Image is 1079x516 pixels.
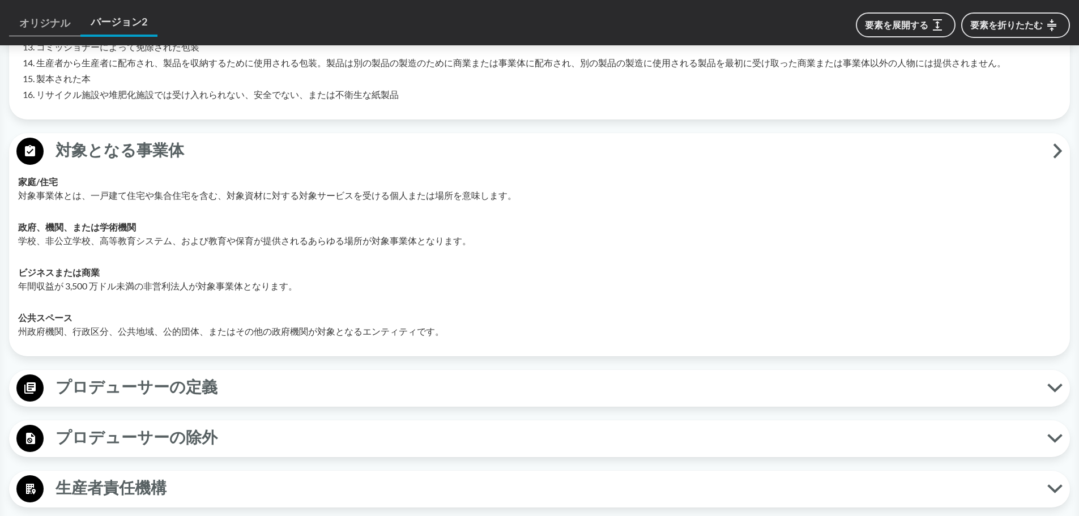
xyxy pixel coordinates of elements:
[18,176,58,187] font: 家庭/住宅
[18,326,444,336] font: 州政府機関、行政区分、公共地域、公的団体、またはその他の政府機関が対象となるエンティティです。
[19,16,70,29] font: オリジナル
[91,15,147,28] font: バージョン2
[13,475,1066,504] button: 生産者責任機構
[36,57,1006,68] font: 生産者から生産者に配布され、製品を収納するために使用される包装。製品は別の製品の製造のために商業または事業体に配布され、別の製品の製造に使用される製品を最初に受け取った商業または事業体以外の人物...
[9,10,80,36] a: オリジナル
[13,137,1066,166] button: 対象となる事業体
[18,312,72,323] font: 公共スペース
[13,374,1066,403] button: プロデューサーの定義
[13,424,1066,453] button: プロデューサーの除外
[56,141,184,161] font: 対象となる事業体
[36,89,399,100] font: リサイクル施設や堆肥化施設では受け入れられない、安全でない、または不衛生な紙製品
[865,19,928,30] font: 要素を展開する
[80,9,157,37] a: バージョン2
[970,19,1043,30] font: 要素を折りたたむ
[56,378,217,398] font: プロデューサーの定義
[56,479,167,498] font: 生産者責任機構
[18,235,471,246] font: 学校、非公立学校、高等教育システム、および教育や保育が提供されるあらゆる場所が対象事業体となります。
[18,190,517,201] font: 対象事業体とは、一戸建て住宅や集合住宅を含む、対象資材に対する対象サービスを受ける個人または場所を意味します。
[18,221,136,232] font: 政府、機関、または学術機関
[961,12,1070,38] button: 要素を折りたたむ
[856,12,956,37] button: 要素を展開する
[36,41,199,52] font: コミッショナーによって免除された包装
[36,73,91,84] font: 製本された本
[56,428,217,448] font: プロデューサーの除外
[18,280,297,291] font: 年間収益が 3,500 万ドル未満の非営利法人が対象事業体となります。
[18,267,100,278] font: ビジネスまたは商業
